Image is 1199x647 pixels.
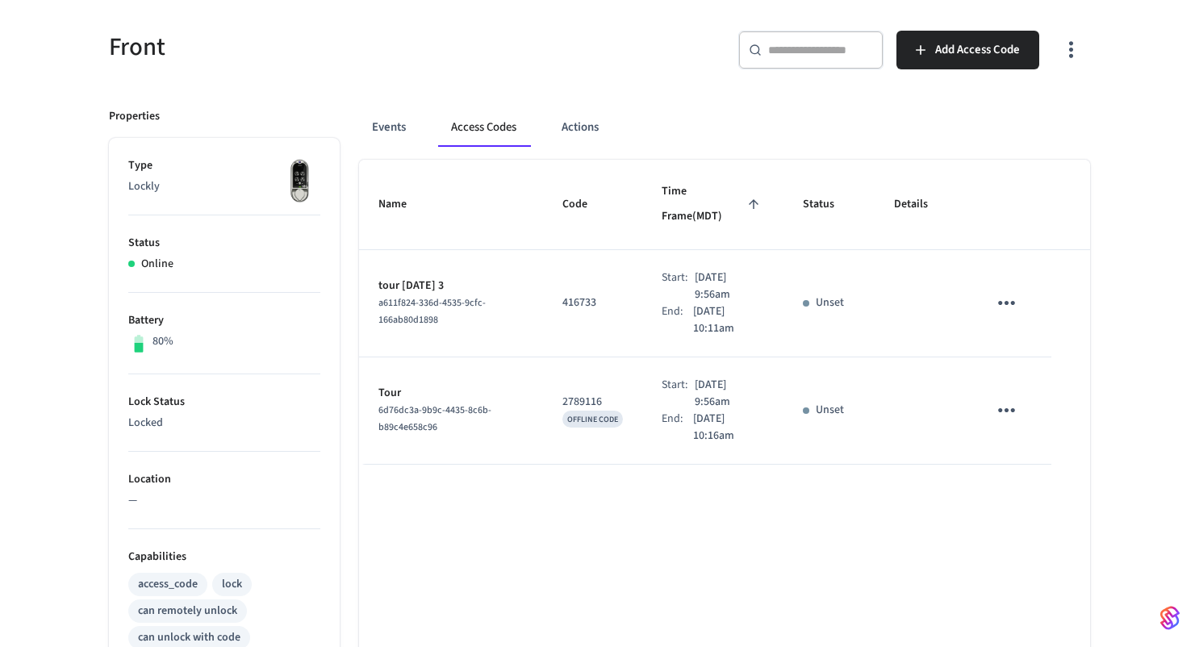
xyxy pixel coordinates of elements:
[562,192,608,217] span: Code
[438,108,529,147] button: Access Codes
[359,108,1090,147] div: ant example
[935,40,1020,61] span: Add Access Code
[128,415,320,432] p: Locked
[1160,605,1180,631] img: SeamLogoGradient.69752ec5.svg
[128,312,320,329] p: Battery
[662,377,696,411] div: Start:
[662,303,693,337] div: End:
[138,576,198,593] div: access_code
[662,179,764,230] span: Time Frame(MDT)
[222,576,242,593] div: lock
[109,31,590,64] h5: Front
[128,492,320,509] p: —
[128,235,320,252] p: Status
[138,629,240,646] div: can unlock with code
[359,108,419,147] button: Events
[141,256,173,273] p: Online
[562,394,623,411] p: 2789116
[378,403,491,434] span: 6d76dc3a-9b9c-4435-8c6b-b89c4e658c96
[695,269,763,303] p: [DATE] 9:56am
[803,192,855,217] span: Status
[280,157,320,206] img: Lockly Vision Lock, Front
[693,411,763,445] p: [DATE] 10:16am
[109,108,160,125] p: Properties
[128,178,320,195] p: Lockly
[896,31,1039,69] button: Add Access Code
[152,333,173,350] p: 80%
[128,471,320,488] p: Location
[549,108,612,147] button: Actions
[138,603,237,620] div: can remotely unlock
[816,294,844,311] p: Unset
[378,278,524,294] p: tour [DATE] 3
[378,385,524,402] p: Tour
[567,414,618,425] span: OFFLINE CODE
[695,377,763,411] p: [DATE] 9:56am
[378,296,486,327] span: a611f824-336d-4535-9cfc-166ab80d1898
[894,192,949,217] span: Details
[128,394,320,411] p: Lock Status
[693,303,763,337] p: [DATE] 10:11am
[359,160,1090,465] table: sticky table
[378,192,428,217] span: Name
[816,402,844,419] p: Unset
[662,411,693,445] div: End:
[128,157,320,174] p: Type
[562,294,623,311] p: 416733
[662,269,696,303] div: Start:
[128,549,320,566] p: Capabilities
